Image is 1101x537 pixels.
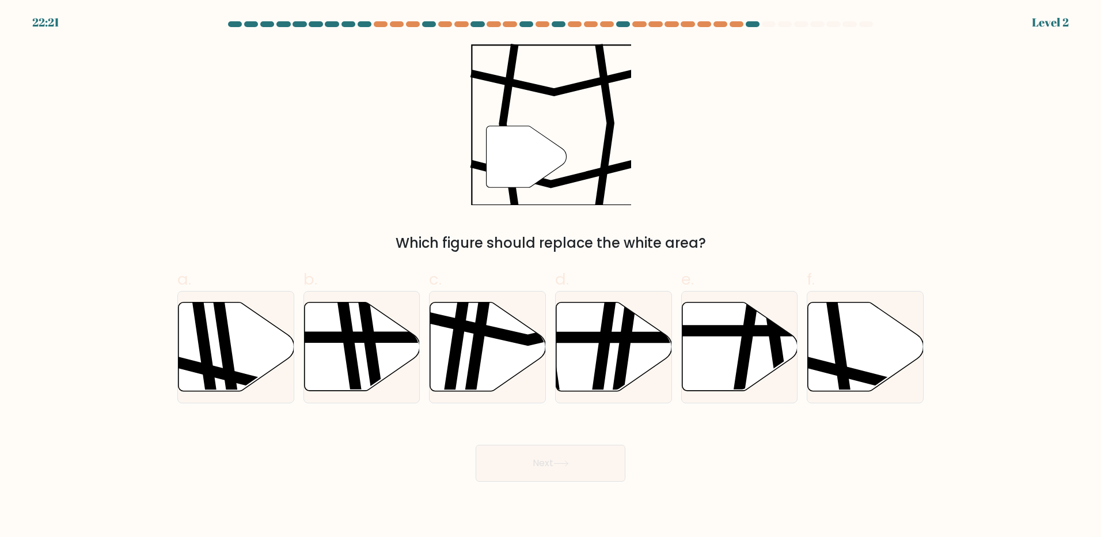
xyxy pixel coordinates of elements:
span: b. [303,268,317,290]
div: Level 2 [1032,14,1069,31]
span: d. [555,268,569,290]
span: a. [177,268,191,290]
span: c. [429,268,442,290]
span: e. [681,268,694,290]
g: " [487,126,567,187]
div: Which figure should replace the white area? [184,233,917,254]
button: Next [476,445,625,482]
span: f. [807,268,815,290]
div: 22:21 [32,14,59,31]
